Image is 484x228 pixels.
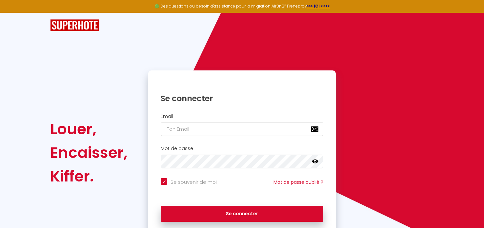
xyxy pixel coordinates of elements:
a: Mot de passe oublié ? [273,179,323,185]
h2: Mot de passe [161,146,323,151]
a: >>> ICI <<<< [307,3,330,9]
button: Se connecter [161,206,323,222]
div: Encaisser, [50,141,128,164]
input: Ton Email [161,122,323,136]
div: Louer, [50,117,128,141]
img: SuperHote logo [50,19,99,31]
div: Kiffer. [50,164,128,188]
h2: Email [161,114,323,119]
h1: Se connecter [161,93,323,104]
